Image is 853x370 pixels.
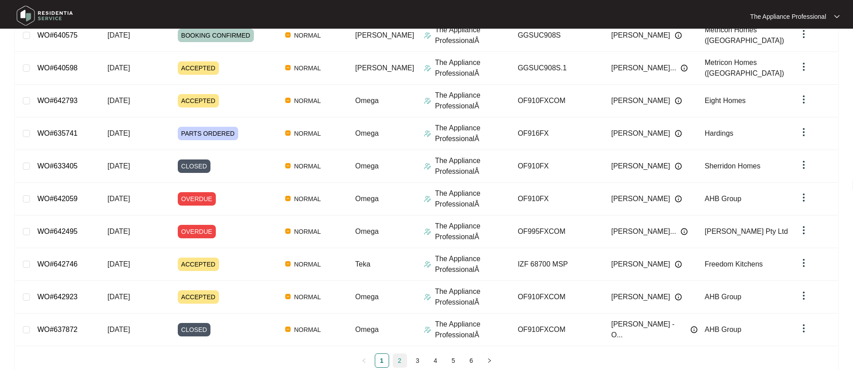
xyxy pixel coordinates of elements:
img: dropdown arrow [798,192,809,203]
span: [DATE] [107,31,130,39]
img: Vercel Logo [285,163,291,168]
li: 5 [446,353,461,368]
p: The Appliance ProfessionalÂ [435,319,510,340]
img: Vercel Logo [285,130,291,136]
img: Vercel Logo [285,98,291,103]
td: GGSUC908S.1 [510,52,604,85]
td: GGSUC908S [510,19,604,52]
td: OF910FX [510,150,604,183]
span: BOOKING CONFIRMED [178,29,254,42]
span: ACCEPTED [178,61,219,75]
img: Info icon [675,32,682,39]
a: WO#642059 [37,195,77,202]
a: WO#640598 [37,64,77,72]
img: Vercel Logo [285,261,291,267]
span: [DATE] [107,293,130,301]
span: NORMAL [291,161,325,172]
img: Vercel Logo [285,196,291,201]
img: Vercel Logo [285,32,291,38]
p: The Appliance ProfessionalÂ [435,155,510,177]
img: Assigner Icon [424,32,431,39]
img: Info icon [681,65,688,72]
img: Assigner Icon [424,326,431,333]
p: The Appliance ProfessionalÂ [435,123,510,144]
a: WO#642793 [37,97,77,104]
li: Next Page [482,353,497,368]
a: WO#640575 [37,31,77,39]
span: [DATE] [107,64,130,72]
p: The Appliance ProfessionalÂ [435,286,510,308]
span: AHB Group [705,293,742,301]
a: 2 [393,354,407,367]
a: WO#635741 [37,129,77,137]
span: CLOSED [178,159,211,173]
span: NORMAL [291,226,325,237]
span: NORMAL [291,30,325,41]
li: 2 [393,353,407,368]
p: The Appliance ProfessionalÂ [435,221,510,242]
span: Omega [355,228,378,235]
li: 4 [429,353,443,368]
span: Hardings [705,129,733,137]
li: 1 [375,353,389,368]
span: Freedom Kitchens [705,260,763,268]
span: OVERDUE [178,192,216,206]
img: dropdown arrow [834,14,840,19]
span: [PERSON_NAME]... [611,63,676,73]
span: Teka [355,260,370,268]
a: WO#637872 [37,326,77,333]
p: The Appliance Professional [750,12,826,21]
span: [PERSON_NAME] [611,95,670,106]
a: WO#642746 [37,260,77,268]
p: The Appliance ProfessionalÂ [435,25,510,46]
a: 4 [429,354,442,367]
span: Metricon Homes ([GEOGRAPHIC_DATA]) [705,59,784,77]
p: The Appliance ProfessionalÂ [435,57,510,79]
li: 3 [411,353,425,368]
span: [DATE] [107,326,130,333]
span: NORMAL [291,128,325,139]
p: The Appliance ProfessionalÂ [435,188,510,210]
a: 3 [411,354,424,367]
span: [DATE] [107,195,130,202]
p: The Appliance ProfessionalÂ [435,254,510,275]
img: Vercel Logo [285,65,291,70]
span: [PERSON_NAME] [611,161,670,172]
td: IZF 68700 MSP [510,248,604,281]
img: Info icon [675,293,682,301]
span: [DATE] [107,162,130,170]
img: dropdown arrow [798,61,809,72]
span: NORMAL [291,292,325,302]
span: OVERDUE [178,225,216,238]
span: left [361,358,367,363]
a: WO#642495 [37,228,77,235]
img: Info icon [675,130,682,137]
span: [PERSON_NAME] [611,292,670,302]
img: Assigner Icon [424,65,431,72]
img: Vercel Logo [285,327,291,332]
span: ACCEPTED [178,290,219,304]
span: [PERSON_NAME] [611,30,670,41]
button: right [482,353,497,368]
span: AHB Group [705,195,742,202]
span: [PERSON_NAME] [355,64,414,72]
a: 5 [447,354,460,367]
span: Omega [355,195,378,202]
span: [DATE] [107,260,130,268]
img: Info icon [690,326,698,333]
span: NORMAL [291,63,325,73]
span: AHB Group [705,326,742,333]
img: dropdown arrow [798,29,809,39]
span: Omega [355,129,378,137]
img: Vercel Logo [285,228,291,234]
span: [PERSON_NAME] [611,194,670,204]
img: Vercel Logo [285,294,291,299]
span: [PERSON_NAME] [611,259,670,270]
span: NORMAL [291,95,325,106]
span: [PERSON_NAME] [611,128,670,139]
span: Omega [355,162,378,170]
span: NORMAL [291,259,325,270]
img: dropdown arrow [798,94,809,105]
span: Eight Homes [705,97,746,104]
img: residentia service logo [13,2,76,29]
